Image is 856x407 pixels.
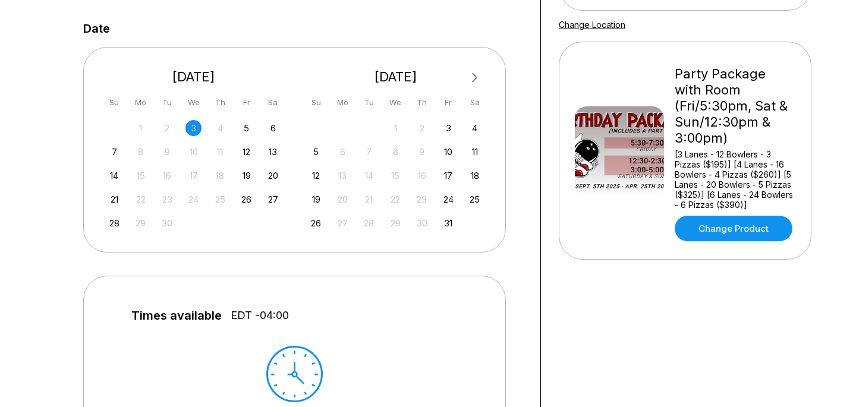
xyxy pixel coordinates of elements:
[265,191,281,207] div: Choose Saturday, September 27th, 2025
[106,215,122,231] div: Choose Sunday, September 28th, 2025
[467,94,483,111] div: Sa
[414,191,430,207] div: Not available Thursday, October 23rd, 2025
[212,191,228,207] div: Not available Thursday, September 25th, 2025
[388,120,404,136] div: Not available Wednesday, October 1st, 2025
[414,120,430,136] div: Not available Thursday, October 2nd, 2025
[440,120,457,136] div: Choose Friday, October 3rd, 2025
[335,215,351,231] div: Not available Monday, October 27th, 2025
[440,168,457,184] div: Choose Friday, October 17th, 2025
[159,120,175,136] div: Not available Tuesday, September 2nd, 2025
[361,215,377,231] div: Not available Tuesday, October 28th, 2025
[388,168,404,184] div: Not available Wednesday, October 15th, 2025
[131,309,222,322] span: Times available
[212,144,228,160] div: Not available Thursday, September 11th, 2025
[308,191,324,207] div: Choose Sunday, October 19th, 2025
[238,191,254,207] div: Choose Friday, September 26th, 2025
[675,149,795,210] div: [3 Lanes - 12 Bowlers - 3 Pizzas ($195)] [4 Lanes - 16 Bowlers - 4 Pizzas ($260)] [5 Lanes - 20 B...
[106,144,122,160] div: Choose Sunday, September 7th, 2025
[185,120,202,136] div: Not available Wednesday, September 3rd, 2025
[238,144,254,160] div: Choose Friday, September 12th, 2025
[361,168,377,184] div: Not available Tuesday, October 14th, 2025
[388,144,404,160] div: Not available Wednesday, October 8th, 2025
[388,94,404,111] div: We
[106,191,122,207] div: Choose Sunday, September 21st, 2025
[414,94,430,111] div: Th
[185,144,202,160] div: Not available Wednesday, September 10th, 2025
[159,191,175,207] div: Not available Tuesday, September 23rd, 2025
[467,120,483,136] div: Choose Saturday, October 4th, 2025
[388,215,404,231] div: Not available Wednesday, October 29th, 2025
[467,191,483,207] div: Choose Saturday, October 25th, 2025
[106,168,122,184] div: Choose Sunday, September 14th, 2025
[308,94,324,111] div: Su
[467,144,483,160] div: Choose Saturday, October 11th, 2025
[440,144,457,160] div: Choose Friday, October 10th, 2025
[307,119,485,231] div: month 2025-10
[308,215,324,231] div: Choose Sunday, October 26th, 2025
[361,191,377,207] div: Not available Tuesday, October 21st, 2025
[133,144,149,160] div: Not available Monday, September 8th, 2025
[133,94,149,111] div: Mo
[308,144,324,160] div: Choose Sunday, October 5th, 2025
[212,120,228,136] div: Not available Thursday, September 4th, 2025
[265,144,281,160] div: Choose Saturday, September 13th, 2025
[83,22,110,35] label: Date
[675,216,792,241] a: Change Product
[440,94,457,111] div: Fr
[159,94,175,111] div: Tu
[238,120,254,136] div: Choose Friday, September 5th, 2025
[335,168,351,184] div: Not available Monday, October 13th, 2025
[133,215,149,231] div: Not available Monday, September 29th, 2025
[467,168,483,184] div: Choose Saturday, October 18th, 2025
[335,191,351,207] div: Not available Monday, October 20th, 2025
[133,168,149,184] div: Not available Monday, September 15th, 2025
[361,144,377,160] div: Not available Tuesday, October 7th, 2025
[185,168,202,184] div: Not available Wednesday, September 17th, 2025
[133,120,149,136] div: Not available Monday, September 1st, 2025
[414,215,430,231] div: Not available Thursday, October 30th, 2025
[212,168,228,184] div: Not available Thursday, September 18th, 2025
[335,94,351,111] div: Mo
[308,168,324,184] div: Choose Sunday, October 12th, 2025
[238,168,254,184] div: Choose Friday, September 19th, 2025
[265,168,281,184] div: Choose Saturday, September 20th, 2025
[559,20,625,30] a: Change Location
[465,68,484,87] button: Next Month
[105,119,283,231] div: month 2025-09
[102,69,286,85] div: [DATE]
[440,215,457,231] div: Choose Friday, October 31st, 2025
[388,191,404,207] div: Not available Wednesday, October 22nd, 2025
[133,191,149,207] div: Not available Monday, September 22nd, 2025
[414,168,430,184] div: Not available Thursday, October 16th, 2025
[361,94,377,111] div: Tu
[159,144,175,160] div: Not available Tuesday, September 9th, 2025
[304,69,488,85] div: [DATE]
[185,191,202,207] div: Not available Wednesday, September 24th, 2025
[212,94,228,111] div: Th
[440,191,457,207] div: Choose Friday, October 24th, 2025
[265,94,281,111] div: Sa
[159,168,175,184] div: Not available Tuesday, September 16th, 2025
[575,106,664,195] img: Party Package with Room (Fri/5:30pm, Sat & Sun/12:30pm & 3:00pm)
[675,66,795,146] div: Party Package with Room (Fri/5:30pm, Sat & Sun/12:30pm & 3:00pm)
[185,94,202,111] div: We
[238,94,254,111] div: Fr
[106,94,122,111] div: Su
[231,309,289,322] span: EDT -04:00
[265,120,281,136] div: Choose Saturday, September 6th, 2025
[414,144,430,160] div: Not available Thursday, October 9th, 2025
[159,215,175,231] div: Not available Tuesday, September 30th, 2025
[335,144,351,160] div: Not available Monday, October 6th, 2025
